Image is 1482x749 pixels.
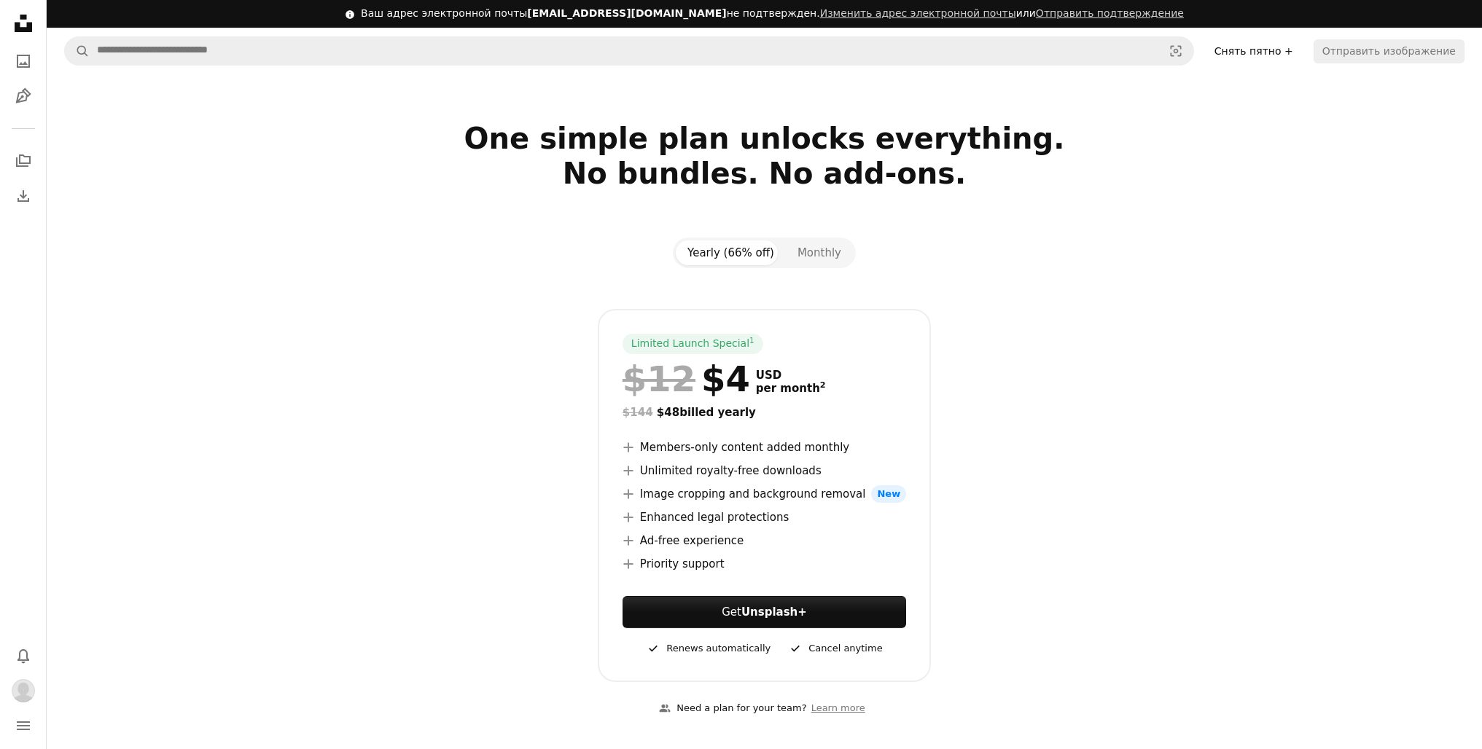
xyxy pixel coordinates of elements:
a: Главная страница — Unplash [9,9,38,41]
li: Members-only content added monthly [623,439,906,456]
img: Аватар пользователя Данилы Жуланова [12,679,35,702]
form: Поиск визуальных элементов по всему сайту [64,36,1194,66]
button: Отправить подтверждение [1036,7,1184,21]
li: Enhanced legal protections [623,509,906,526]
ya-tr-span: не подтвержден. [727,7,820,19]
button: Уведомления [9,641,38,670]
button: Профиль [9,676,38,705]
strong: Unsplash+ [741,605,807,619]
button: Yearly (66% off) [676,240,786,265]
span: $12 [623,360,695,398]
button: Меню [9,711,38,740]
ya-tr-span: Ваш адрес электронной почты [361,7,527,19]
div: $4 [623,360,750,398]
li: Unlimited royalty-free downloads [623,462,906,479]
sup: 2 [820,380,826,390]
a: История загрузок [9,181,38,211]
button: Поиск Unsplash [65,37,90,65]
span: $144 [623,406,653,419]
a: GetUnsplash+ [623,596,906,628]
div: Renews automatically [646,640,771,657]
a: Изменить адрес электронной почты [820,7,1016,19]
button: Отправить изображение [1314,39,1465,63]
a: Снять пятно + [1206,39,1302,63]
span: USD [756,369,826,382]
ya-tr-span: или [1016,7,1036,19]
span: New [871,485,906,503]
a: Фото [9,47,38,76]
button: Monthly [786,240,853,265]
span: per month [756,382,826,395]
a: Learn more [807,697,870,721]
li: Ad-free experience [623,532,906,549]
a: Коллекции [9,146,38,176]
div: Cancel anytime [788,640,882,657]
li: Image cropping and background removal [623,485,906,503]
div: Limited Launch Special [623,334,763,354]
button: Визуальный поиск [1158,37,1193,65]
a: Иллюстрации [9,82,38,111]
h2: One simple plan unlocks everything. No bundles. No add-ons. [292,121,1237,226]
ya-tr-span: Отправить подтверждение [1036,7,1184,19]
ya-tr-span: Отправить изображение [1322,45,1456,57]
div: Need a plan for your team? [659,701,806,716]
sup: 1 [749,336,754,345]
a: 1 [746,337,757,351]
div: $48 billed yearly [623,404,906,421]
a: 2 [817,382,829,395]
li: Priority support [623,555,906,573]
ya-tr-span: [EMAIL_ADDRESS][DOMAIN_NAME] [527,7,726,19]
ya-tr-span: Снять пятно + [1214,45,1293,57]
